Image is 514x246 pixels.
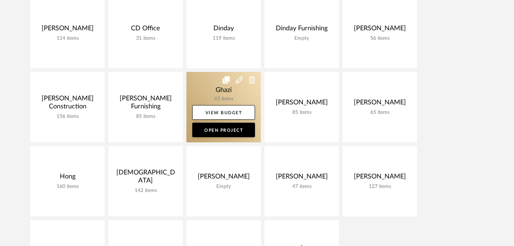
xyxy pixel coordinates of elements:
div: 142 items [114,188,177,194]
div: [PERSON_NAME] [270,173,333,184]
div: [PERSON_NAME] [348,173,411,184]
div: [PERSON_NAME] [270,99,333,109]
div: Empty [192,184,255,190]
div: Empty [270,35,333,42]
div: 85 items [114,114,177,120]
a: Open Project [192,123,255,137]
div: 127 items [348,184,411,190]
div: 65 items [348,109,411,116]
div: 47 items [270,184,333,190]
div: Hong [36,173,99,184]
div: 31 items [114,35,177,42]
div: 119 items [192,35,255,42]
div: [PERSON_NAME] [348,24,411,35]
div: [PERSON_NAME] Furnishing [114,95,177,114]
div: 85 items [270,109,333,116]
div: 160 items [36,184,99,190]
div: [DEMOGRAPHIC_DATA] [114,169,177,188]
div: Dinday [192,24,255,35]
div: 114 items [36,35,99,42]
div: [PERSON_NAME] Construction [36,95,99,114]
div: Dinday Furnishing [270,24,333,35]
div: [PERSON_NAME] [192,173,255,184]
a: View Budget [192,105,255,120]
div: 56 items [348,35,411,42]
div: [PERSON_NAME] [348,99,411,109]
div: CD Office [114,24,177,35]
div: 156 items [36,114,99,120]
div: [PERSON_NAME] [36,24,99,35]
